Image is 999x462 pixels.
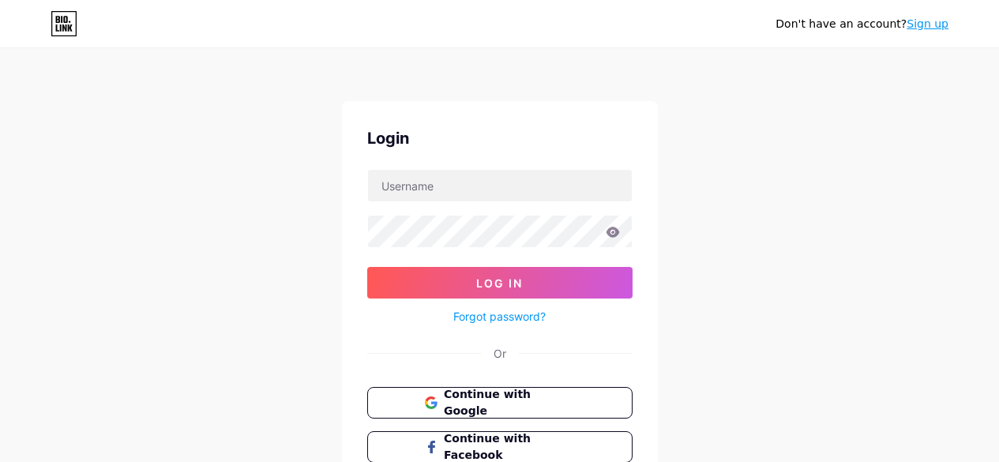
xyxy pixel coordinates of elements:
a: Sign up [907,17,948,30]
div: Don't have an account? [776,16,948,32]
div: Login [367,126,633,150]
a: Forgot password? [453,308,546,325]
button: Continue with Google [367,387,633,419]
button: Log In [367,267,633,299]
input: Username [368,170,632,201]
span: Continue with Google [444,386,574,419]
div: Or [494,345,506,362]
span: Log In [476,276,523,290]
